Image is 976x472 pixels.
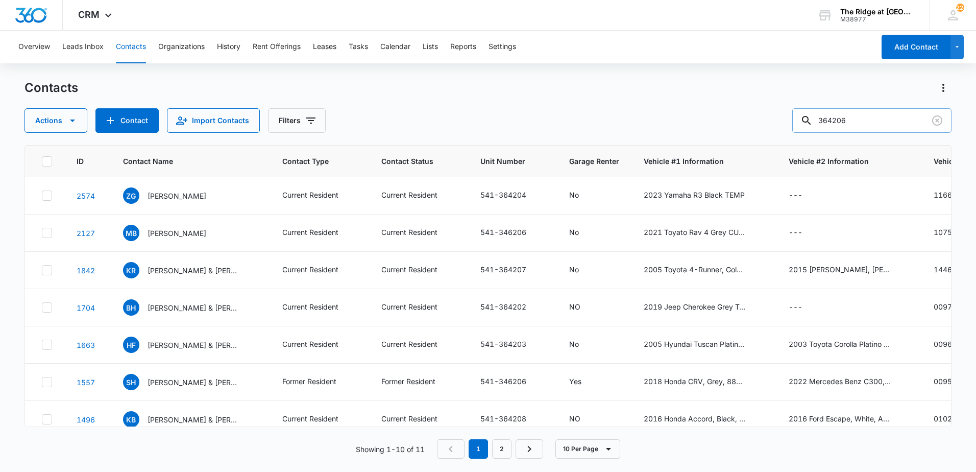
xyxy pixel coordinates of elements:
div: Vehicle #2 Information - 2015 Chevy Malibu, Brown, GVQ-944 - Select to Edit Field [789,264,909,276]
div: Vehicle #1 Permit # - 1166 - Select to Edit Field [934,190,970,202]
p: [PERSON_NAME] & [PERSON_NAME] [148,265,239,276]
div: Current Resident [381,190,437,200]
button: Calendar [380,31,410,63]
div: --- [789,301,802,314]
div: Vehicle #2 Information - - Select to Edit Field [789,301,821,314]
button: Clear [929,112,945,129]
span: ID [77,156,84,167]
span: 228 [956,4,964,12]
div: 1446 [934,264,952,275]
div: No [569,264,579,275]
div: 1166 [934,190,952,200]
a: Navigate to contact details page for Shu Hui Lin & Sheng Yuh Lii [77,378,95,387]
div: Contact Status - Current Resident - Select to Edit Field [381,339,456,351]
button: Lists [423,31,438,63]
div: Former Resident [282,376,336,387]
button: Actions [25,108,87,133]
span: KR [123,262,139,278]
div: Garage Renter - NO - Select to Edit Field [569,301,599,314]
div: Current Resident [282,264,338,275]
a: Navigate to contact details page for Zavier Gonzales [77,192,95,200]
p: [PERSON_NAME] & [PERSON_NAME] [148,340,239,350]
span: KB [123,411,139,428]
span: MB [123,225,139,241]
div: Vehicle #2 Information - - Select to Edit Field [789,190,821,202]
div: 541-364203 [480,339,526,349]
div: Vehicle #1 Permit # - 00958 - Select to Edit Field [934,376,975,388]
div: 2019 Jeep Cherokee Grey Tag;626573 [644,301,746,312]
div: Vehicle #1 Information - 2005 Toyota 4-Runner, Gold, BWH-B57 - Select to Edit Field [644,264,764,276]
span: Contact Type [282,156,342,167]
div: Contact Type - Current Resident - Select to Edit Field [282,190,357,202]
div: 01023 [934,413,957,424]
div: Garage Renter - Yes - Select to Edit Field [569,376,600,388]
p: [PERSON_NAME] & [PERSON_NAME] [148,377,239,388]
a: Navigate to contact details page for Bernardo Hernandez & Lizandro Delgado [77,303,95,312]
button: 10 Per Page [555,439,620,459]
div: Unit Number - 541-364208 - Select to Edit Field [480,413,545,426]
a: Navigate to contact details page for Molly Byrne [77,229,95,238]
em: 1 [469,439,488,459]
div: Vehicle #1 Permit # - 00961 - Select to Edit Field [934,339,975,351]
div: Vehicle #1 Information - 2021 Toyato Rav 4 Grey CUO-N37 - Select to Edit Field [644,227,764,239]
div: Current Resident [282,301,338,312]
button: Tasks [349,31,368,63]
div: Garage Renter - No - Select to Edit Field [569,227,597,239]
button: Organizations [158,31,205,63]
span: Vehicle #2 Information [789,156,909,167]
h1: Contacts [25,80,78,96]
div: Vehicle #1 Permit # - 01023 - Select to Edit Field [934,413,975,426]
div: Vehicle #1 Information - 2023 Yamaha R3 Black TEMP - Select to Edit Field [644,190,763,202]
div: Contact Status - Current Resident - Select to Edit Field [381,190,456,202]
div: Contact Name - Hansel Fernandez Ramirez & Daniela Valles Valdes - Select to Edit Field [123,337,258,353]
div: Contact Type - Current Resident - Select to Edit Field [282,301,357,314]
div: Contact Name - Kelli Reynolds & Jaden Bowser - Select to Edit Field [123,262,258,278]
div: account id [840,16,915,23]
div: Vehicle #1 Information - 2019 Jeep Cherokee Grey Tag;626573 - Select to Edit Field [644,301,764,314]
input: Search Contacts [792,108,951,133]
span: SH [123,374,139,390]
div: Vehicle #2 Information - 2016 Ford Escape, White, AUQ-G51 - Select to Edit Field [789,413,909,426]
button: Rent Offerings [253,31,301,63]
div: 2021 Toyato Rav 4 Grey CUO-N37 [644,227,746,238]
div: Vehicle #1 Permit # - 00979 - Select to Edit Field [934,301,975,314]
button: Import Contacts [167,108,260,133]
button: Overview [18,31,50,63]
span: Garage Renter [569,156,619,167]
div: 2016 Honda Accord, Black, BKA-H79 [644,413,746,424]
div: Vehicle #2 Information - - Select to Edit Field [789,227,821,239]
div: 00961 [934,339,957,349]
div: NO [569,301,580,312]
div: Contact Name - Molly Byrne - Select to Edit Field [123,225,225,241]
button: History [217,31,240,63]
div: Vehicle #2 Information - 2022 Mercedes Benz C300, Grey, 1688SLS - Select to Edit Field [789,376,909,388]
div: Current Resident [381,413,437,424]
p: [PERSON_NAME] & [PERSON_NAME] [148,302,239,313]
span: BH [123,299,139,316]
button: Settings [489,31,516,63]
div: Contact Status - Current Resident - Select to Edit Field [381,413,456,426]
div: notifications count [956,4,964,12]
div: Contact Type - Current Resident - Select to Edit Field [282,413,357,426]
div: 2018 Honda CRV, Grey, 888-KGI [644,376,746,387]
div: 541-364202 [480,301,526,312]
div: 2005 Toyota 4-Runner, Gold, BWH-B57 [644,264,746,275]
div: Unit Number - 541-346206 - Select to Edit Field [480,227,545,239]
span: HF [123,337,139,353]
div: 2015 [PERSON_NAME], [PERSON_NAME], GVQ-944 [789,264,891,275]
div: 1075 [934,227,952,238]
div: 541-346206 [480,227,526,238]
div: Unit Number - 541-364203 - Select to Edit Field [480,339,545,351]
div: Garage Renter - No - Select to Edit Field [569,190,597,202]
button: Leases [313,31,336,63]
div: Contact Type - Current Resident - Select to Edit Field [282,339,357,351]
div: Unit Number - 541-364207 - Select to Edit Field [480,264,545,276]
a: Navigate to contact details page for Kelli Reynolds & Jaden Bowser [77,266,95,275]
button: Add Contact [95,108,159,133]
div: Contact Status - Current Resident - Select to Edit Field [381,227,456,239]
div: 2022 Mercedes Benz C300, Grey, 1688SLS [789,376,891,387]
div: Current Resident [381,339,437,349]
span: ZG [123,187,139,204]
div: Unit Number - 541-364204 - Select to Edit Field [480,190,545,202]
div: Current Resident [381,227,437,238]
